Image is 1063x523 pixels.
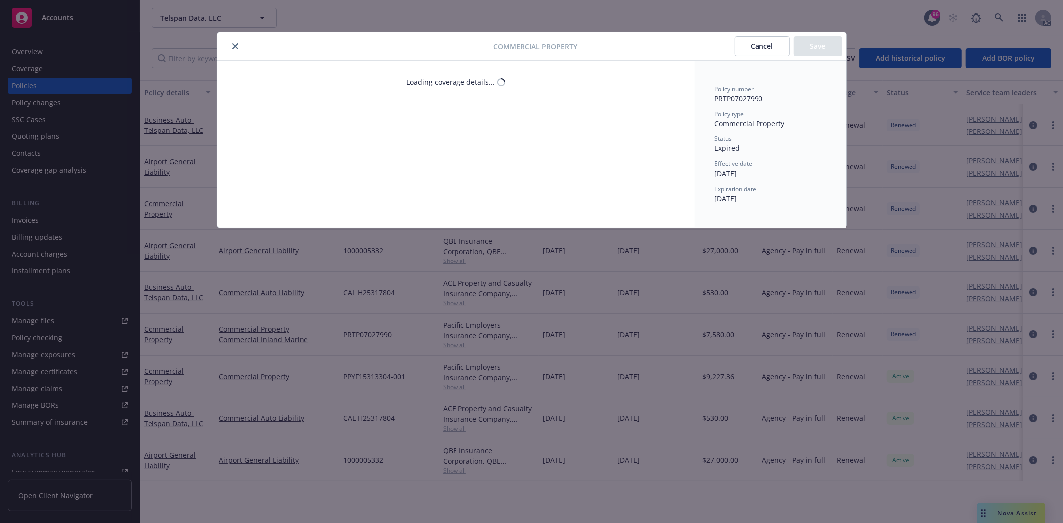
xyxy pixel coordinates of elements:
span: Commercial Property [494,41,578,52]
span: PRTP07027990 [715,94,763,103]
span: Commercial Property [715,119,785,128]
span: Policy number [715,85,754,93]
button: Cancel [735,36,790,56]
span: [DATE] [715,194,737,203]
span: Policy type [715,110,744,118]
span: Expired [715,143,740,153]
span: Effective date [715,159,753,168]
span: [DATE] [715,169,737,178]
div: Loading coverage details... [407,77,495,87]
button: close [229,40,241,52]
span: Expiration date [715,185,757,193]
span: Status [715,134,732,143]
